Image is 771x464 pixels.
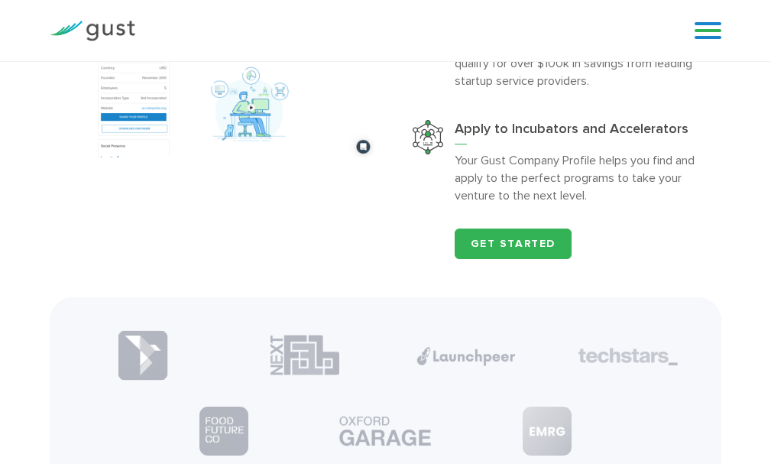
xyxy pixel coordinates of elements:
[270,334,339,376] img: Partner
[413,120,443,154] img: Apply To Incubators And Accelerators
[335,412,435,450] img: Partner
[455,120,706,144] h3: Apply to Incubators and Accelerators
[455,229,572,259] a: Get Started
[523,407,572,456] img: Partner
[50,21,135,41] img: Gust Logo
[416,346,516,365] img: Partner
[118,330,168,381] img: Partner
[578,348,678,366] img: Partner
[455,37,706,89] p: Use data from your Gust Company Profile to qualify for over $100k in savings from leading startup...
[199,407,248,456] img: Partner
[397,105,721,219] a: Apply To Incubators And AcceleratorsApply to Incubators and AcceleratorsYour Gust Company Profile...
[455,151,706,204] p: Your Gust Company Profile helps you find and apply to the perfect programs to take your venture t...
